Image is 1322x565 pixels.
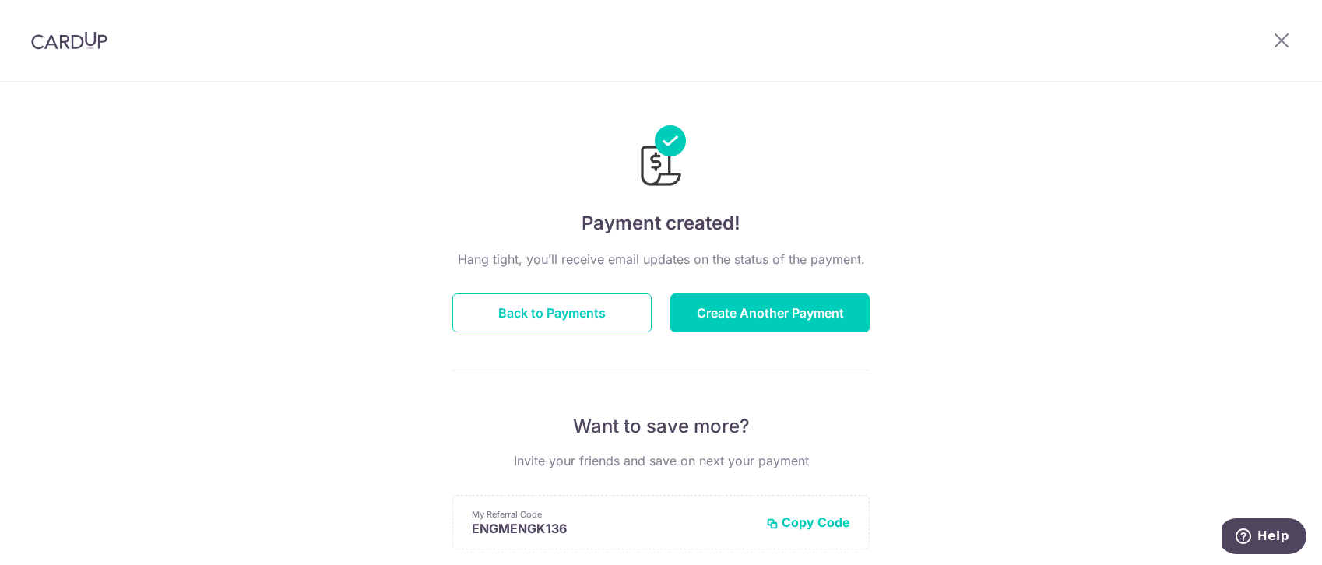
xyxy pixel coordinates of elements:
[766,514,850,530] button: Copy Code
[452,250,870,268] p: Hang tight, you’ll receive email updates on the status of the payment.
[1222,518,1306,557] iframe: Opens a widget where you can find more information
[452,451,870,470] p: Invite your friends and save on next your payment
[452,293,652,332] button: Back to Payments
[472,508,754,521] p: My Referral Code
[636,125,686,191] img: Payments
[670,293,870,332] button: Create Another Payment
[31,31,107,50] img: CardUp
[452,209,870,237] h4: Payment created!
[472,521,754,536] p: ENGMENGK136
[452,414,870,439] p: Want to save more?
